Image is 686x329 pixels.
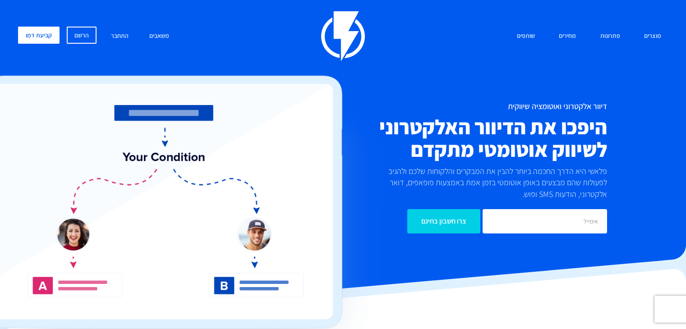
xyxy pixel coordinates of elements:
a: קביעת דמו [18,27,60,44]
a: הרשם [67,27,97,44]
a: פתרונות [594,27,627,46]
p: פלאשי היא הדרך החכמה ביותר להבין את המבקרים והלקוחות שלכם ולהגיב לפעולות שהם מבצעים באופן אוטומטי... [377,165,607,200]
a: התחבר [104,27,135,46]
a: משאבים [143,27,176,46]
a: שותפים [510,27,542,46]
a: מחירים [552,27,583,46]
h2: היפכו את הדיוור האלקטרוני לשיווק אוטומטי מתקדם [295,115,607,160]
input: אימייל [483,209,607,233]
a: מוצרים [637,27,668,46]
input: צרו חשבון בחינם [407,209,480,233]
h1: דיוור אלקטרוני ואוטומציה שיווקית [295,102,607,111]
